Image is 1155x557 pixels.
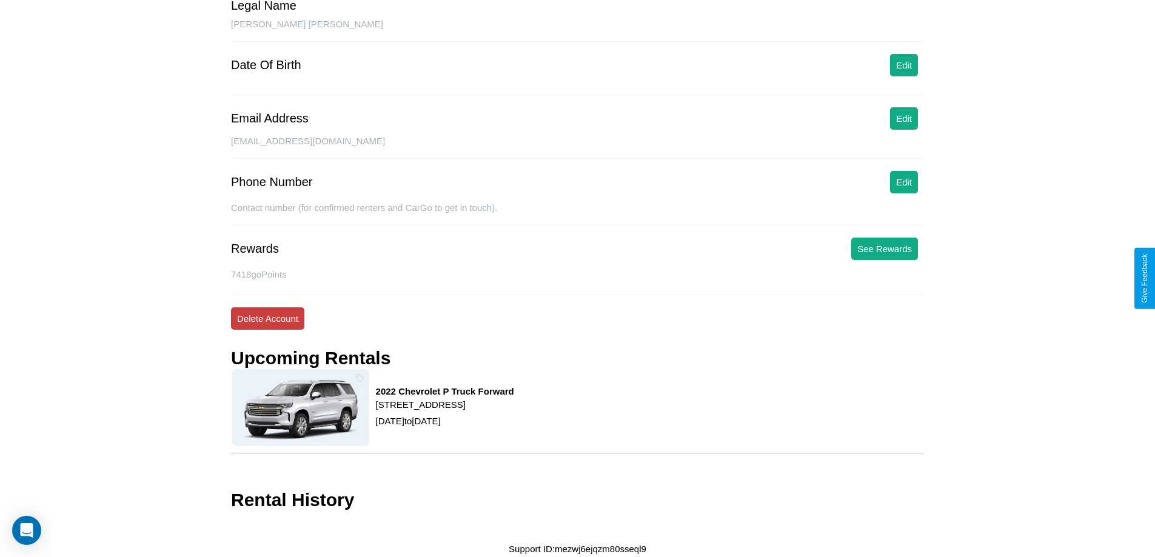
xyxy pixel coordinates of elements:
[231,242,279,256] div: Rewards
[851,238,918,260] button: See Rewards
[890,171,918,193] button: Edit
[509,541,646,557] p: Support ID: mezwj6ejqzm80sseql9
[231,369,370,446] img: rental
[1140,254,1149,303] div: Give Feedback
[231,19,924,42] div: [PERSON_NAME] [PERSON_NAME]
[231,175,313,189] div: Phone Number
[231,490,354,510] h3: Rental History
[231,58,301,72] div: Date Of Birth
[376,396,514,413] p: [STREET_ADDRESS]
[231,112,309,125] div: Email Address
[12,516,41,545] div: Open Intercom Messenger
[231,307,304,330] button: Delete Account
[890,107,918,130] button: Edit
[376,386,514,396] h3: 2022 Chevrolet P Truck Forward
[890,54,918,76] button: Edit
[376,413,514,429] p: [DATE] to [DATE]
[231,136,924,159] div: [EMAIL_ADDRESS][DOMAIN_NAME]
[231,202,924,225] div: Contact number (for confirmed renters and CarGo to get in touch).
[231,266,924,282] p: 7418 goPoints
[231,348,390,369] h3: Upcoming Rentals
